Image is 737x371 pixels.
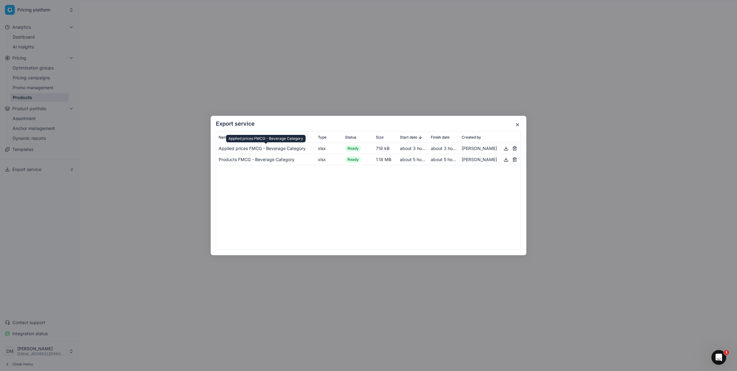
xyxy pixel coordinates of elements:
[400,135,417,140] span: Start date
[431,135,450,140] span: Finish date
[318,145,340,152] div: xlsx
[711,350,726,365] iframe: Intercom live chat
[318,135,327,140] span: Type
[226,135,306,142] div: Applied prices FMCG - Beverage Category
[417,134,423,140] button: Sorted by Start date descending
[219,156,313,163] div: Products FMCG - Beverage Category
[376,145,395,152] div: 718 kB
[318,156,340,163] div: xlsx
[431,157,459,162] span: about 5 hours
[345,156,361,163] span: Ready
[724,350,729,355] span: 1
[400,146,428,151] span: about 3 hours
[400,157,428,162] span: about 5 hours
[462,135,481,140] span: Created by
[345,135,356,140] span: Status
[219,135,229,140] span: Name
[219,145,313,152] div: Applied prices FMCG - Beverage Category
[376,135,384,140] span: Size
[462,145,518,152] div: [PERSON_NAME]
[345,145,361,152] span: Ready
[462,156,518,163] div: [PERSON_NAME]
[376,156,395,163] div: 1.18 MB
[216,121,521,127] h2: Export service
[431,146,459,151] span: about 3 hours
